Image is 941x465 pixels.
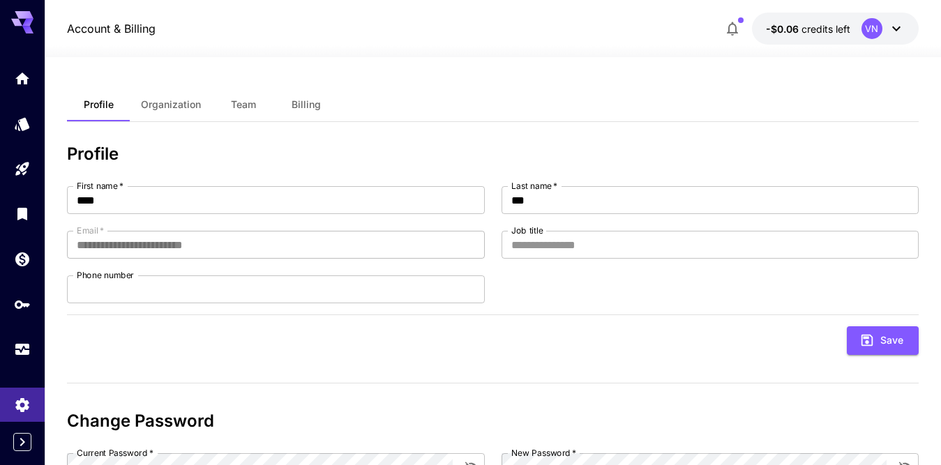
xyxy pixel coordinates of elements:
div: Usage [14,341,31,358]
span: -$0.06 [766,23,801,35]
button: -$0.0593VN [752,13,919,45]
button: Save [847,326,919,355]
label: Phone number [77,269,134,281]
div: VN [861,18,882,39]
label: Job title [511,224,543,236]
label: Email [77,224,104,236]
div: API Keys [14,296,31,313]
div: Library [14,205,31,222]
h3: Change Password [67,411,919,431]
label: First name [77,180,123,192]
h3: Profile [67,144,919,164]
div: Playground [14,160,31,178]
span: Organization [141,98,201,111]
label: New Password [511,447,576,459]
div: Home [14,70,31,87]
div: Settings [14,396,31,413]
span: Billing [292,98,321,111]
span: credits left [801,23,850,35]
div: Models [14,115,31,132]
button: Expand sidebar [13,433,31,451]
div: Wallet [14,250,31,268]
a: Account & Billing [67,20,156,37]
div: -$0.0593 [766,22,850,36]
span: Team [231,98,256,111]
nav: breadcrumb [67,20,156,37]
label: Current Password [77,447,153,459]
label: Last name [511,180,557,192]
span: Profile [84,98,114,111]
